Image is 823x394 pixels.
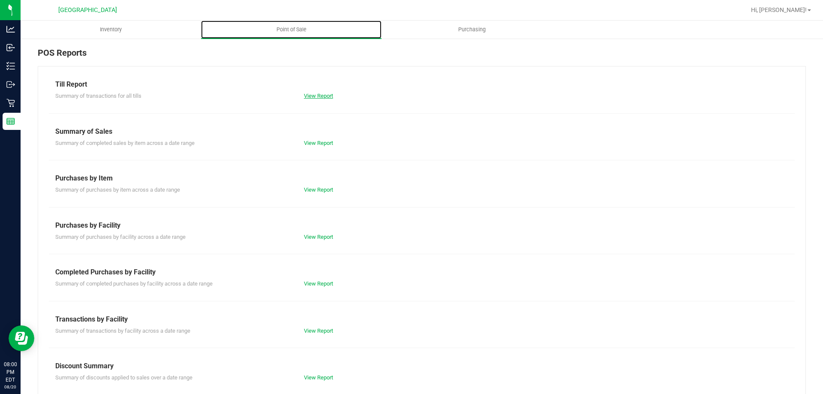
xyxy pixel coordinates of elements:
[6,25,15,33] inline-svg: Analytics
[304,234,333,240] a: View Report
[55,79,788,90] div: Till Report
[55,140,195,146] span: Summary of completed sales by item across a date range
[55,361,788,371] div: Discount Summary
[4,361,17,384] p: 08:00 PM EDT
[304,93,333,99] a: View Report
[751,6,807,13] span: Hi, [PERSON_NAME]!
[55,328,190,334] span: Summary of transactions by facility across a date range
[21,21,201,39] a: Inventory
[58,6,117,14] span: [GEOGRAPHIC_DATA]
[447,26,497,33] span: Purchasing
[55,267,788,277] div: Completed Purchases by Facility
[304,374,333,381] a: View Report
[55,314,788,325] div: Transactions by Facility
[55,234,186,240] span: Summary of purchases by facility across a date range
[55,280,213,287] span: Summary of completed purchases by facility across a date range
[55,173,788,183] div: Purchases by Item
[304,280,333,287] a: View Report
[6,99,15,107] inline-svg: Retail
[304,140,333,146] a: View Report
[9,325,34,351] iframe: Resource center
[6,117,15,126] inline-svg: Reports
[381,21,562,39] a: Purchasing
[88,26,133,33] span: Inventory
[6,43,15,52] inline-svg: Inbound
[55,126,788,137] div: Summary of Sales
[55,186,180,193] span: Summary of purchases by item across a date range
[55,93,141,99] span: Summary of transactions for all tills
[55,220,788,231] div: Purchases by Facility
[38,46,806,66] div: POS Reports
[6,62,15,70] inline-svg: Inventory
[304,186,333,193] a: View Report
[55,374,192,381] span: Summary of discounts applied to sales over a date range
[4,384,17,390] p: 08/20
[6,80,15,89] inline-svg: Outbound
[201,21,381,39] a: Point of Sale
[265,26,318,33] span: Point of Sale
[304,328,333,334] a: View Report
